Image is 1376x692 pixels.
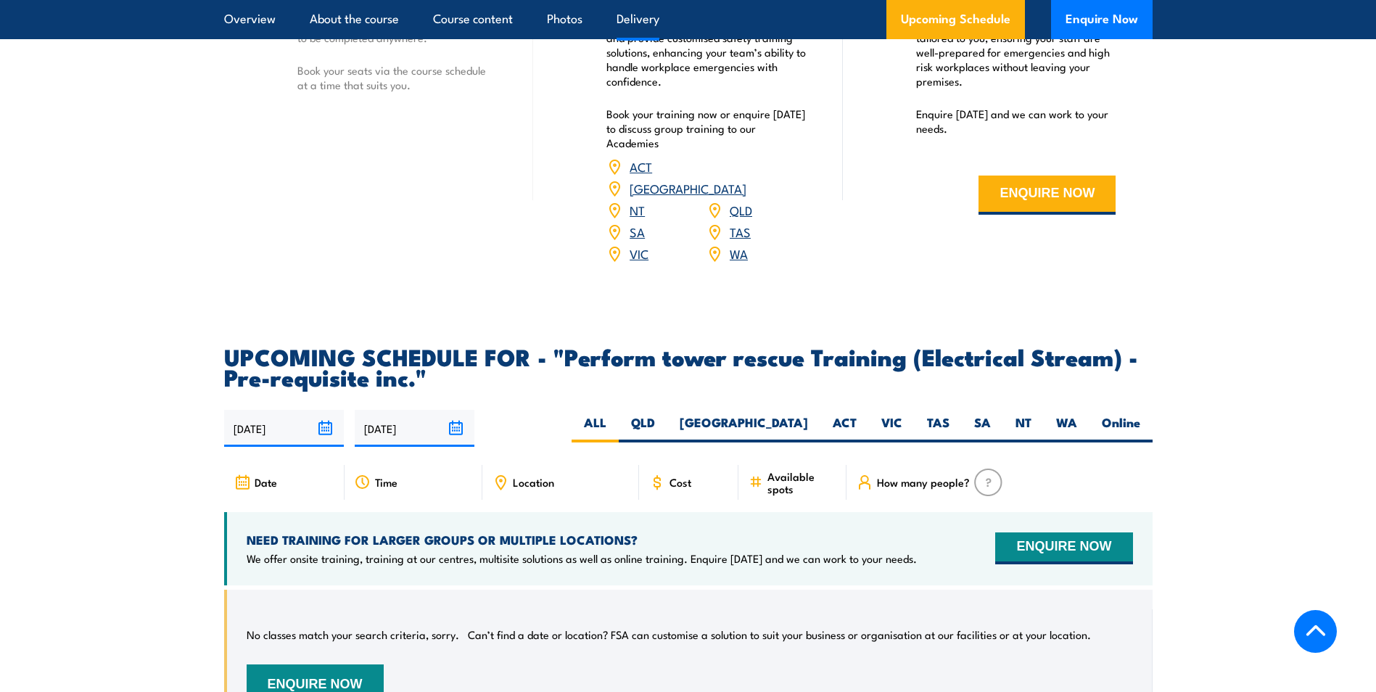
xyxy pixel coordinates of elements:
h4: NEED TRAINING FOR LARGER GROUPS OR MULTIPLE LOCATIONS? [247,532,917,548]
p: We offer convenient nationwide training tailored to you, ensuring your staff are well-prepared fo... [916,16,1116,88]
span: Location [513,476,554,488]
a: SA [630,223,645,240]
label: TAS [915,414,962,442]
p: No classes match your search criteria, sorry. [247,627,459,642]
span: How many people? [877,476,970,488]
a: ACT [630,157,652,175]
label: ACT [820,414,869,442]
span: Time [375,476,397,488]
p: We offer onsite training, training at our centres, multisite solutions as well as online training... [247,551,917,566]
p: Our Academies are located nationally and provide customised safety training solutions, enhancing ... [606,16,807,88]
label: Online [1089,414,1153,442]
a: [GEOGRAPHIC_DATA] [630,179,746,197]
span: Cost [670,476,691,488]
label: ALL [572,414,619,442]
span: Available spots [767,470,836,495]
p: Book your seats via the course schedule at a time that suits you. [297,63,498,92]
label: QLD [619,414,667,442]
a: QLD [730,201,752,218]
h2: UPCOMING SCHEDULE FOR - "Perform tower rescue Training (Electrical Stream) - Pre-requisite inc." [224,346,1153,387]
label: VIC [869,414,915,442]
label: SA [962,414,1003,442]
p: Can’t find a date or location? FSA can customise a solution to suit your business or organisation... [468,627,1091,642]
a: WA [730,244,748,262]
p: Book your training now or enquire [DATE] to discuss group training to our Academies [606,107,807,150]
input: To date [355,410,474,447]
label: WA [1044,414,1089,442]
label: NT [1003,414,1044,442]
label: [GEOGRAPHIC_DATA] [667,414,820,442]
input: From date [224,410,344,447]
button: ENQUIRE NOW [995,532,1132,564]
a: VIC [630,244,648,262]
button: ENQUIRE NOW [979,176,1116,215]
span: Date [255,476,277,488]
a: NT [630,201,645,218]
p: Enquire [DATE] and we can work to your needs. [916,107,1116,136]
a: TAS [730,223,751,240]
